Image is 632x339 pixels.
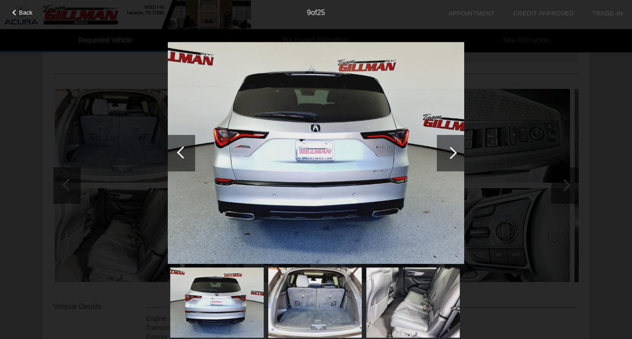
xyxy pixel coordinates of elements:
img: 4aa13f75226d480590f7e0dbd9e63b90.jpg [170,267,264,338]
a: Trade-In [592,10,623,17]
img: 4aa13f75226d480590f7e0dbd9e63b90.jpg [168,42,464,264]
img: 4b25a6182a784a738bb3fb1cbe0a567d.jpg [268,267,362,338]
span: Back [19,9,33,16]
a: Credit Approved [513,10,574,17]
span: 9 [307,9,311,16]
img: f929d602364f41869aa1bbe12c3e48f2.jpg [366,267,460,338]
a: Appointment [448,10,495,17]
span: 25 [317,9,325,16]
